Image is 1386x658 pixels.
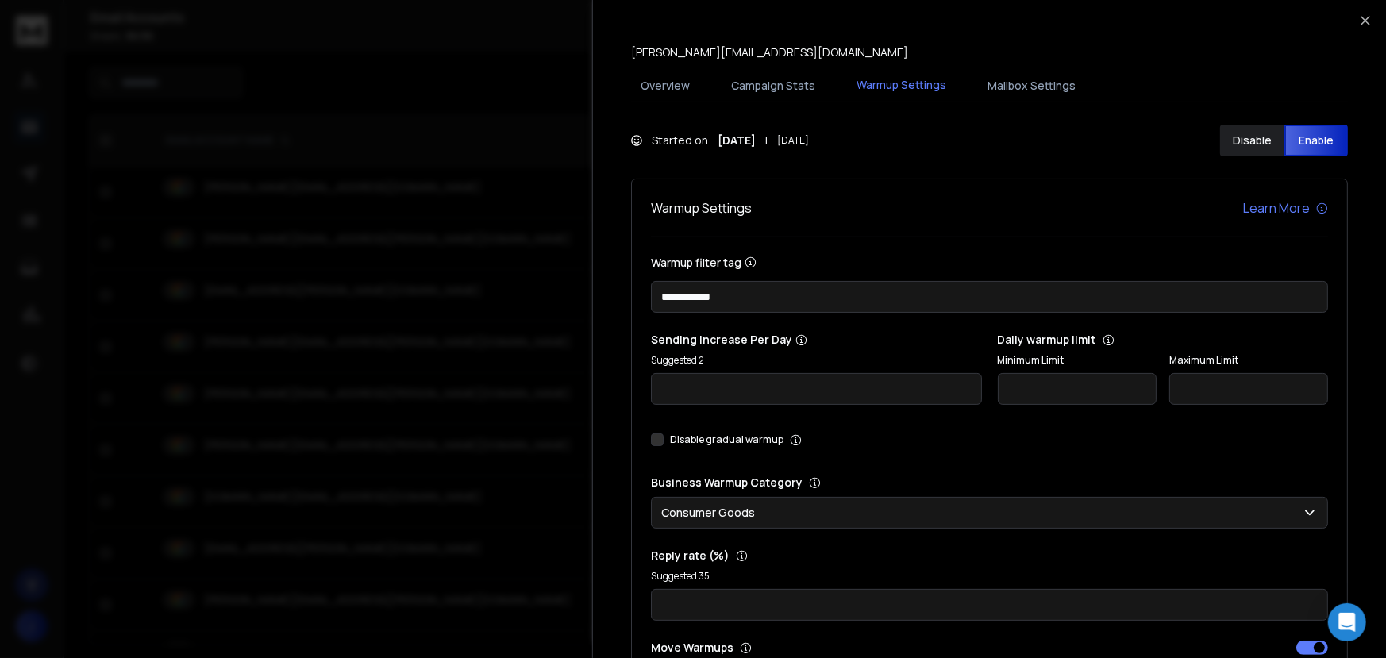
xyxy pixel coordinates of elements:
[718,133,756,148] strong: [DATE]
[651,354,982,367] p: Suggested 2
[651,332,982,348] p: Sending Increase Per Day
[998,332,1329,348] p: Daily warmup limit
[847,67,956,104] button: Warmup Settings
[1220,125,1284,156] button: Disable
[631,133,809,148] div: Started on
[722,68,825,103] button: Campaign Stats
[651,640,985,656] p: Move Warmups
[651,548,1328,564] p: Reply rate (%)
[651,475,1328,491] p: Business Warmup Category
[1284,125,1349,156] button: Enable
[1328,603,1366,641] div: Open Intercom Messenger
[1169,354,1328,367] label: Maximum Limit
[1220,125,1348,156] button: DisableEnable
[998,354,1157,367] label: Minimum Limit
[661,505,761,521] p: Consumer Goods
[651,198,752,217] h1: Warmup Settings
[765,133,768,148] span: |
[670,433,783,446] label: Disable gradual warmup
[631,68,699,103] button: Overview
[777,134,809,147] span: [DATE]
[978,68,1085,103] button: Mailbox Settings
[651,256,1328,268] label: Warmup filter tag
[651,570,1328,583] p: Suggested 35
[631,44,908,60] p: [PERSON_NAME][EMAIL_ADDRESS][DOMAIN_NAME]
[1243,198,1328,217] a: Learn More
